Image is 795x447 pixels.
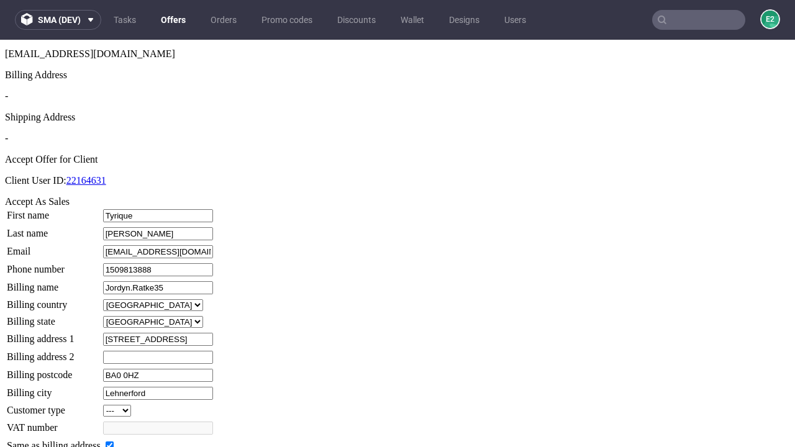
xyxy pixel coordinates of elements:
[6,364,101,377] td: Customer type
[5,156,790,168] div: Accept As Sales
[153,10,193,30] a: Offers
[497,10,534,30] a: Users
[38,16,81,24] span: sma (dev)
[203,10,244,30] a: Orders
[5,93,8,104] span: -
[393,10,432,30] a: Wallet
[6,187,101,201] td: Last name
[5,135,790,147] p: Client User ID:
[6,169,101,183] td: First name
[6,292,101,307] td: Billing address 1
[5,9,175,19] span: [EMAIL_ADDRESS][DOMAIN_NAME]
[6,328,101,343] td: Billing postcode
[5,30,790,41] div: Billing Address
[5,72,790,83] div: Shipping Address
[6,381,101,395] td: VAT number
[442,10,487,30] a: Designs
[5,51,8,61] span: -
[6,259,101,272] td: Billing country
[6,399,101,413] td: Same as billing address
[5,114,790,125] div: Accept Offer for Client
[6,205,101,219] td: Email
[254,10,320,30] a: Promo codes
[6,346,101,361] td: Billing city
[15,10,101,30] button: sma (dev)
[6,310,101,325] td: Billing address 2
[761,11,779,28] figcaption: e2
[66,135,106,146] a: 22164631
[330,10,383,30] a: Discounts
[6,241,101,255] td: Billing name
[106,10,143,30] a: Tasks
[6,223,101,237] td: Phone number
[6,276,101,289] td: Billing state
